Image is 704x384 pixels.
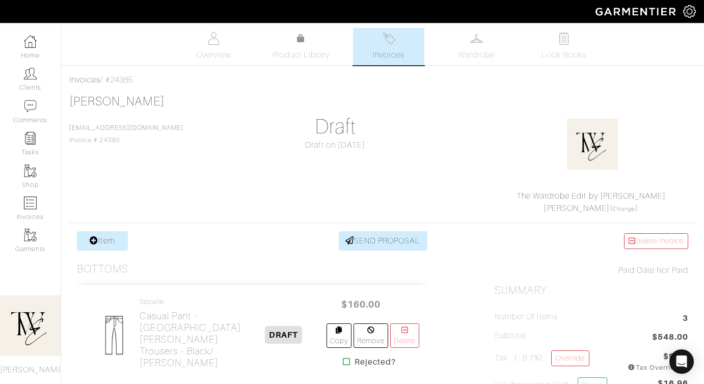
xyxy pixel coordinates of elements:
a: Item [77,231,128,251]
span: DRAFT [265,326,302,344]
h2: Casual Pant - [GEOGRAPHIC_DATA] [PERSON_NAME] Trousers - Black/ [PERSON_NAME] [140,310,241,369]
div: Not Paid [495,264,688,277]
img: gear-icon-white-bd11855cb880d31180b6d7d6211b90ccbf57a29d726f0c71d8c61bd08dd39cc2.png [683,5,696,18]
img: garmentier-logo-header-white-b43fb05a5012e4ada735d5af1a66efaba907eab6374d6393d1fbf88cb4ef424d.png [590,3,683,20]
a: Wardrobe [441,28,512,65]
h5: Number of Items [495,312,558,322]
span: $548.00 [652,331,688,345]
div: Open Intercom Messenger [669,349,694,374]
a: SEND PROPOSAL [339,231,427,251]
a: Delete Invoice [624,233,688,249]
img: garments-icon-b7da505a4dc4fd61783c78ac3ca0ef83fa9d6f193b1c9dc38574b1d14d53ca28.png [24,164,37,177]
a: Delete [390,323,419,348]
img: Womens_CasualPant-2507270ba29bcb750c7657eb757a016623e413ef5f06a232edca91e55572e71d.png [93,314,136,356]
img: garments-icon-b7da505a4dc4fd61783c78ac3ca0ef83fa9d6f193b1c9dc38574b1d14d53ca28.png [24,229,37,241]
img: todo-9ac3debb85659649dc8f770b8b6100bb5dab4b48dedcbae339e5042a72dfd3cc.svg [558,32,571,45]
img: orders-icon-0abe47150d42831381b5fb84f609e132dff9fe21cb692f30cb5eec754e2cba89.png [24,197,37,209]
span: Wardrobe [458,49,495,61]
span: Invoices [373,49,404,61]
a: Sezane Casual Pant - [GEOGRAPHIC_DATA][PERSON_NAME] Trousers - Black/ [PERSON_NAME] [140,297,241,369]
span: Invoice # 24385 [69,124,183,144]
img: dashboard-icon-dbcd8f5a0b271acd01030246c82b418ddd0df26cd7fceb0bd07c9910d44c42f6.png [24,35,37,48]
img: basicinfo-40fd8af6dae0f16599ec9e87c0ef1c0a1fdea2edbe929e3d69a839185d80c458.svg [207,32,220,45]
a: [PERSON_NAME] [69,95,165,108]
h5: Tax ( : 8.7%) [495,350,589,368]
strong: Rejected? [355,356,396,368]
span: Look Books [541,49,587,61]
a: The Wardrobe Edit by [PERSON_NAME] [517,191,666,201]
a: Copy [327,323,351,348]
img: clients-icon-6bae9207a08558b7cb47a8932f037763ab4055f8c8b6bfacd5dc20c3e0201464.png [24,67,37,80]
span: 3 [683,312,688,326]
a: Look Books [528,28,600,65]
a: Remove [354,323,388,348]
span: $160.00 [331,293,392,315]
a: [EMAIL_ADDRESS][DOMAIN_NAME] [69,124,183,131]
a: [PERSON_NAME] [544,204,610,213]
div: / #24385 [69,74,696,86]
img: orders-27d20c2124de7fd6de4e0e44c1d41de31381a507db9b33961299e4e07d508b8c.svg [383,32,395,45]
a: Change [613,206,635,212]
h4: Sezane [140,297,241,306]
img: comment-icon-a0a6a9ef722e966f86d9cbdc48e553b5cf19dbc54f86b18d962a5391bc8f6eb6.png [24,100,37,113]
img: reminder-icon-8004d30b9f0a5d33ae49ab947aed9ed385cf756f9e5892f1edd6e32f2345188e.png [24,132,37,145]
a: Product Library [265,33,337,61]
a: Override [551,350,589,366]
div: ( ) [499,190,684,214]
span: $9.57 [663,350,688,363]
a: Overview [178,28,249,65]
div: Tax Overridden [628,363,688,372]
img: o88SwH9y4G5nFsDJTsWZPGJH.png [567,119,618,170]
h3: Bottoms [77,263,128,276]
span: Product Library [273,49,330,61]
h2: Summary [495,284,688,297]
a: Invoices [69,75,100,85]
span: Paid Date: [618,266,657,275]
a: Invoices [353,28,424,65]
h5: Subtotal [495,331,526,341]
img: wardrobe-487a4870c1b7c33e795ec22d11cfc2ed9d08956e64fb3008fe2437562e282088.svg [470,32,483,45]
div: Draft on [DATE] [238,139,432,151]
h1: Draft [238,115,432,139]
span: Overview [196,49,230,61]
